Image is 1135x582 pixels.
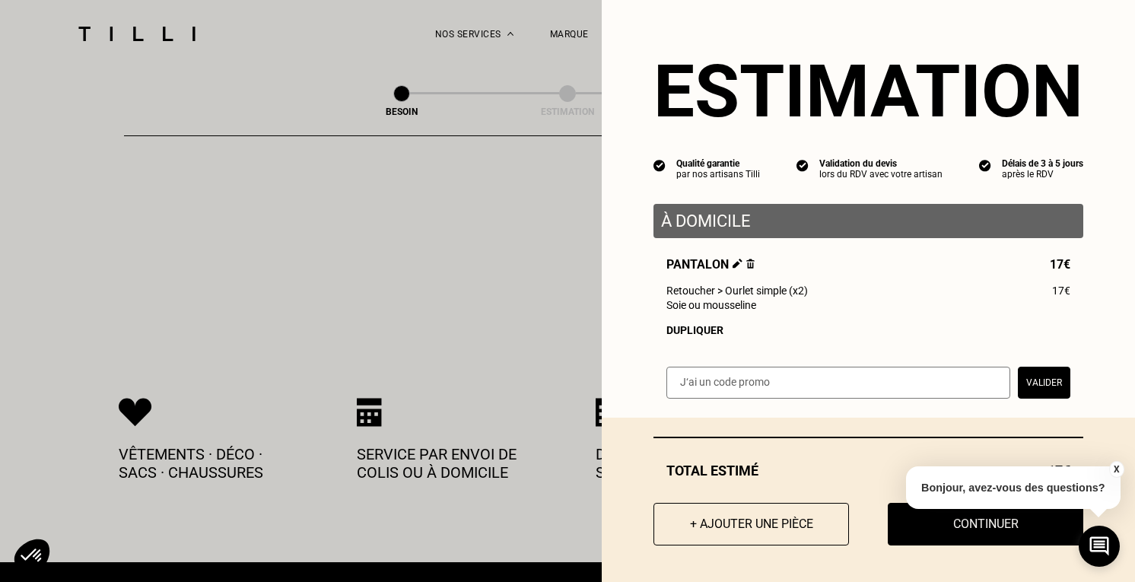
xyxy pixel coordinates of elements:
button: Valider [1018,367,1070,399]
div: Validation du devis [819,158,943,169]
div: Dupliquer [666,324,1070,336]
span: 17€ [1050,257,1070,272]
span: 17€ [1052,285,1070,297]
button: + Ajouter une pièce [653,503,849,545]
div: après le RDV [1002,169,1083,180]
div: Qualité garantie [676,158,760,169]
img: icon list info [979,158,991,172]
p: À domicile [661,211,1076,231]
img: Éditer [733,259,742,269]
span: Retoucher > Ourlet simple (x2) [666,285,808,297]
div: Délais de 3 à 5 jours [1002,158,1083,169]
p: Bonjour, avez-vous des questions? [906,466,1121,509]
img: Supprimer [746,259,755,269]
div: par nos artisans Tilli [676,169,760,180]
img: icon list info [653,158,666,172]
span: Pantalon [666,257,755,272]
div: lors du RDV avec votre artisan [819,169,943,180]
section: Estimation [653,49,1083,134]
img: icon list info [796,158,809,172]
input: J‘ai un code promo [666,367,1010,399]
span: Soie ou mousseline [666,299,756,311]
button: X [1108,461,1124,478]
div: Total estimé [653,463,1083,479]
button: Continuer [888,503,1083,545]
